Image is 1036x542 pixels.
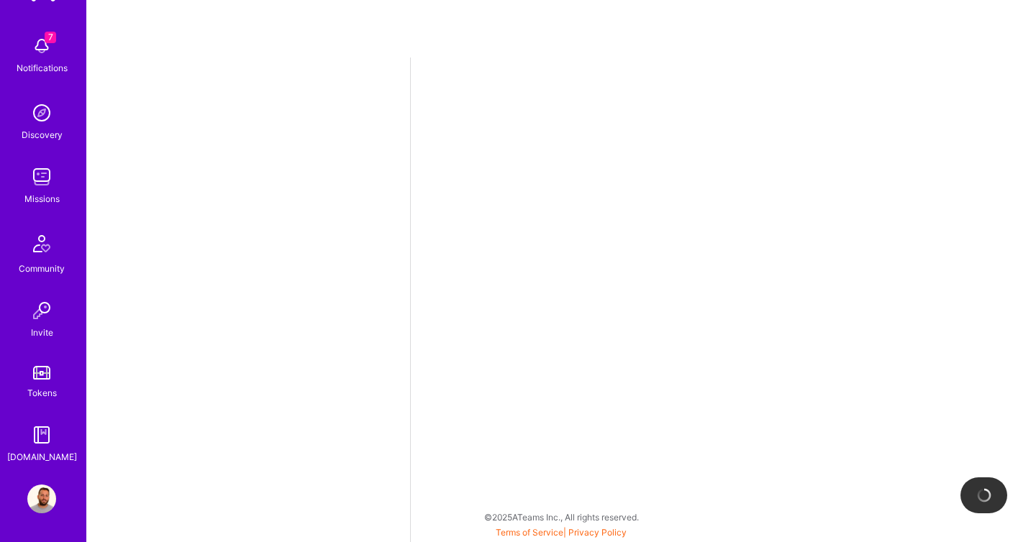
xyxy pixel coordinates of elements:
[27,421,56,449] img: guide book
[86,499,1036,535] div: © 2025 ATeams Inc., All rights reserved.
[27,296,56,325] img: Invite
[45,32,56,43] span: 7
[33,366,50,380] img: tokens
[19,261,65,276] div: Community
[24,484,60,513] a: User Avatar
[568,527,627,538] a: Privacy Policy
[27,484,56,513] img: User Avatar
[22,127,63,142] div: Discovery
[27,98,56,127] img: discovery
[27,162,56,191] img: teamwork
[27,32,56,60] img: bell
[976,487,992,503] img: loading
[496,527,627,538] span: |
[27,385,57,400] div: Tokens
[496,527,563,538] a: Terms of Service
[31,325,53,340] div: Invite
[7,449,77,464] div: [DOMAIN_NAME]
[24,191,60,206] div: Missions
[24,226,59,261] img: Community
[17,60,68,75] div: Notifications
